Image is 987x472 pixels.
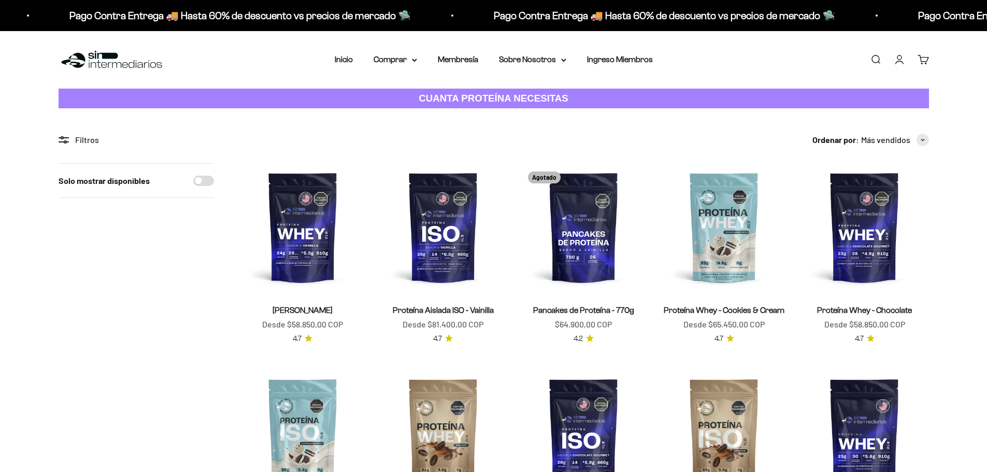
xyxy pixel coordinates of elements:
[855,333,864,345] span: 4.7
[433,333,453,345] a: 4.74.7 de 5.0 estrellas
[824,318,905,331] sale-price: Desde $58.850,00 COP
[574,333,583,345] span: 4.2
[59,89,929,109] a: CUANTA PROTEÍNA NECESITAS
[293,333,302,345] span: 4.7
[59,133,214,147] div: Filtros
[438,55,478,64] a: Membresía
[574,333,594,345] a: 4.24.2 de 5.0 estrellas
[262,318,343,331] sale-price: Desde $58.850,00 COP
[59,174,150,188] label: Solo mostrar disponibles
[335,55,353,64] a: Inicio
[555,318,612,331] sale-price: $64.900,00 COP
[433,333,442,345] span: 4.7
[714,333,734,345] a: 4.74.7 de 5.0 estrellas
[273,306,333,314] a: [PERSON_NAME]
[393,306,494,314] a: Proteína Aislada ISO - Vainilla
[855,333,875,345] a: 4.74.7 de 5.0 estrellas
[419,93,568,104] strong: CUANTA PROTEÍNA NECESITAS
[861,133,910,147] span: Más vendidos
[418,7,760,24] p: Pago Contra Entrega 🚚 Hasta 60% de descuento vs precios de mercado 🛸
[499,53,566,66] summary: Sobre Nosotros
[861,133,929,147] button: Más vendidos
[683,318,765,331] sale-price: Desde $65.450,00 COP
[374,53,417,66] summary: Comprar
[817,306,912,314] a: Proteína Whey - Chocolate
[714,333,723,345] span: 4.7
[533,306,634,314] a: Pancakes de Proteína - 770g
[587,55,653,64] a: Ingreso Miembros
[812,133,859,147] span: Ordenar por:
[664,306,784,314] a: Proteína Whey - Cookies & Cream
[403,318,483,331] sale-price: Desde $81.400,00 COP
[293,333,312,345] a: 4.74.7 de 5.0 estrellas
